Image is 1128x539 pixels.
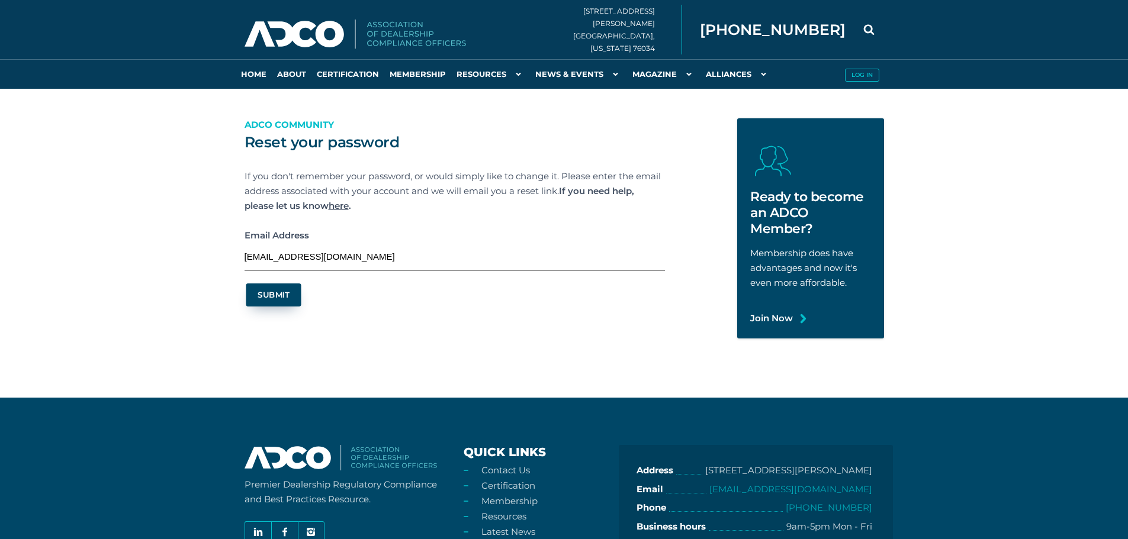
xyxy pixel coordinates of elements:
a: Membership [384,59,451,89]
a: News & Events [530,59,627,89]
p: Premier Dealership Regulatory Compliance and Best Practices Resource. [245,477,446,506]
a: Resources [451,59,530,89]
div: [STREET_ADDRESS][PERSON_NAME] [GEOGRAPHIC_DATA], [US_STATE] 76034 [573,5,682,54]
a: Certification [311,59,384,89]
span: [PHONE_NUMBER] [700,22,846,37]
a: Alliances [700,59,775,89]
b: Email [637,482,663,498]
b: Address [637,463,673,479]
a: Resources [481,511,526,522]
p: If you don't remember your password, or would simply like to change it. Please enter the email ad... [245,169,665,213]
p: ADCO Community [245,117,665,132]
label: Email Address [245,228,665,243]
a: Home [236,59,272,89]
h3: Quick Links [464,445,610,460]
img: association-of-dealership-compliance-officers-logo2023.svg [245,445,437,470]
a: [EMAIL_ADDRESS][DOMAIN_NAME] [709,483,872,495]
p: Membership does have advantages and now it's even more affordable. [750,246,871,290]
b: Phone [637,500,666,516]
p: [STREET_ADDRESS][PERSON_NAME] [705,463,872,479]
a: Join Now [750,311,793,325]
a: Membership [481,495,538,506]
a: Certification [481,480,535,491]
button: Submit [246,283,301,306]
h2: Reset your password [245,133,665,151]
a: Contact Us [481,464,530,476]
a: Magazine [627,59,700,89]
a: About [272,59,311,89]
p: 9am-5pm Mon - Fri [786,519,872,535]
b: Business hours [637,519,706,535]
h2: Ready to become an ADCO Member? [750,189,871,237]
a: Latest News [481,526,535,537]
a: here [329,200,349,211]
a: Log in [840,59,884,89]
a: [PHONE_NUMBER] [786,502,872,513]
button: Log in [845,69,879,82]
img: Association of Dealership Compliance Officers logo [245,20,466,49]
